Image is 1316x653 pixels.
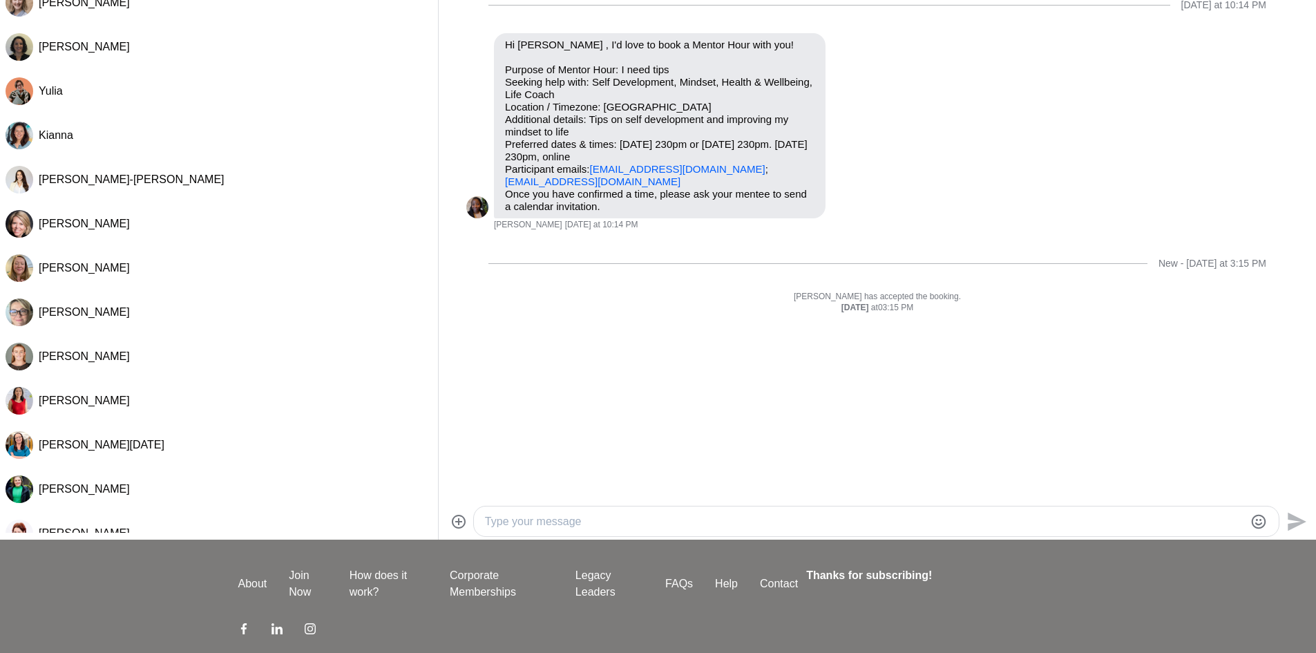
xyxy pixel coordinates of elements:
span: Kianna [39,129,73,141]
a: Legacy Leaders [564,567,654,600]
a: [EMAIL_ADDRESS][DOMAIN_NAME] [590,163,765,175]
div: Ceri McCutcheon [6,299,33,326]
div: Susan Elford [6,210,33,238]
span: [PERSON_NAME] [39,306,130,318]
span: [PERSON_NAME] [494,220,562,231]
div: at 03:15 PM [466,303,1288,314]
div: Ann Pocock [6,475,33,503]
span: [PERSON_NAME] [39,218,130,229]
img: J [6,431,33,459]
div: Dr Missy Wolfman [6,387,33,415]
span: [PERSON_NAME] [39,262,130,274]
p: Hi [PERSON_NAME] , I'd love to book a Mentor Hour with you! [505,39,814,51]
time: 2025-10-09T09:14:22.165Z [565,220,638,231]
button: Send [1279,506,1310,537]
span: [PERSON_NAME][DATE] [39,439,164,451]
span: [PERSON_NAME] [39,483,130,495]
a: LinkedIn [271,623,283,639]
img: D [6,387,33,415]
a: Facebook [238,623,249,639]
div: Laila Punj [6,33,33,61]
div: New - [DATE] at 3:15 PM [1158,258,1266,269]
div: Janelle Kee-Sue [6,166,33,193]
div: Jennifer Natale [6,431,33,459]
a: Help [704,576,749,592]
img: S [6,210,33,238]
span: Yulia [39,85,63,97]
img: B [6,520,33,547]
img: C [6,299,33,326]
div: Tammy McCann [6,254,33,282]
img: J [6,166,33,193]
img: R [6,343,33,370]
a: How does it work? [338,567,439,600]
span: [PERSON_NAME]-[PERSON_NAME] [39,173,225,185]
div: Getrude Mereki [466,196,488,218]
a: About [227,576,278,592]
a: Corporate Memberships [439,567,564,600]
span: [PERSON_NAME] [39,350,130,362]
img: L [6,33,33,61]
strong: [DATE] [841,303,871,312]
span: [PERSON_NAME] [39,41,130,53]
h4: Thanks for subscribing! [806,567,1069,584]
a: FAQs [654,576,704,592]
a: Contact [749,576,809,592]
p: Once you have confirmed a time, please ask your mentee to send a calendar invitation. [505,188,814,213]
img: G [466,196,488,218]
a: [EMAIL_ADDRESS][DOMAIN_NAME] [505,176,680,187]
div: Kianna [6,122,33,149]
span: [PERSON_NAME] [39,527,130,539]
span: [PERSON_NAME] [39,395,130,406]
img: Y [6,77,33,105]
div: Beth Baldwin [6,520,33,547]
img: T [6,254,33,282]
img: A [6,475,33,503]
a: Instagram [305,623,316,639]
div: Roisin Mcsweeney [6,343,33,370]
a: Join Now [278,567,338,600]
div: Yulia [6,77,33,105]
img: K [6,122,33,149]
p: Purpose of Mentor Hour: I need tips Seeking help with: Self Development, Mindset, Health & Wellbe... [505,64,814,188]
p: [PERSON_NAME] has accepted the booking. [466,292,1288,303]
button: Emoji picker [1250,513,1267,530]
textarea: Type your message [485,513,1244,530]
